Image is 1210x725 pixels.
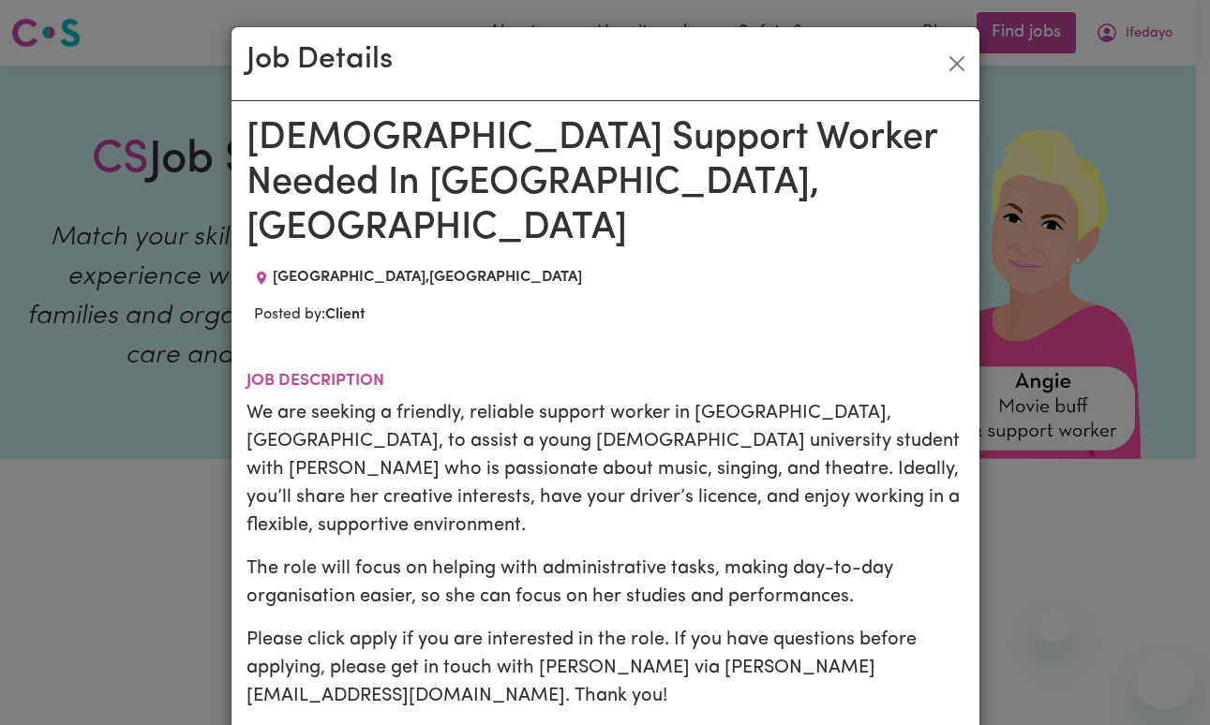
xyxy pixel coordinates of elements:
[246,266,590,289] div: Job location: PERTH, Western Australia
[246,399,964,540] p: We are seeking a friendly, reliable support worker in [GEOGRAPHIC_DATA], [GEOGRAPHIC_DATA], to as...
[246,555,964,611] p: The role will focus on helping with administrative tasks, making day-to-day organisation easier, ...
[1135,650,1195,710] iframe: Button to launch messaging window
[246,116,964,251] h1: [DEMOGRAPHIC_DATA] Support Worker Needed In [GEOGRAPHIC_DATA], [GEOGRAPHIC_DATA]
[942,49,972,79] button: Close
[246,371,964,391] h2: Job description
[246,42,393,78] h2: Job Details
[325,307,366,322] b: Client
[273,270,582,285] span: [GEOGRAPHIC_DATA] , [GEOGRAPHIC_DATA]
[1035,605,1072,643] iframe: Close message
[246,626,964,710] p: Please click apply if you are interested in the role. If you have questions before applying, plea...
[254,307,366,322] span: Posted by:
